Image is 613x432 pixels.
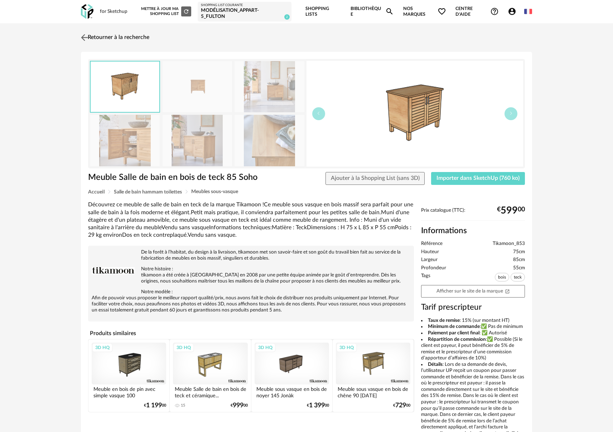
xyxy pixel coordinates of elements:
[92,343,113,352] div: 3D HQ
[170,339,251,412] a: 3D HQ Meuble Salle de bain en bois de teck et céramique... 15 €99900
[421,249,439,255] span: Hauteur
[144,403,166,408] div: € 00
[306,61,523,167] img: thumbnail.png
[88,328,414,339] h4: Produits similaires
[92,384,166,399] div: Meuble en bois de pin avec simple vasque 100 [PERSON_NAME]
[201,3,288,20] a: Shopping List courante Modélisation_Appart-5_Fulton 2
[428,337,486,342] b: Répartition de commission
[428,318,460,323] b: Taux de remise
[421,226,525,236] h2: Informations
[428,324,480,329] b: Minimum de commande
[140,6,191,16] div: Mettre à jour ma Shopping List
[183,9,189,13] span: Refresh icon
[497,208,525,213] div: € 00
[201,8,288,20] div: Modélisation_Appart-5_Fulton
[331,175,420,181] span: Ajouter à la Shopping List (sans 3D)
[325,172,425,185] button: Ajouter à la Shopping List (sans 3D)
[79,30,149,45] a: Retourner à la recherche
[385,7,394,16] span: Magnify icon
[92,249,135,292] img: brand logo
[235,115,304,166] img: meuble-sous-vasque-en-teck-massif-soho-85-cm-853
[114,190,182,195] span: Salle de bain hammam toilettes
[455,6,499,18] span: Centre d'aideHelp Circle Outline icon
[428,330,479,335] b: Paiement par client final
[336,343,357,352] div: 3D HQ
[421,337,525,362] li: :✅ Possible (Si le client est payeur, il peut bénéficier de 5% de remise et le prescripteur d’une...
[513,257,525,263] span: 85cm
[524,8,532,15] img: fr
[88,190,105,195] span: Accueil
[91,62,159,112] img: thumbnail.png
[421,241,443,247] span: Référence
[431,172,525,185] button: Importer dans SketchUp (760 ko)
[421,273,430,283] span: Tags
[421,257,438,263] span: Largeur
[508,7,520,16] span: Account Circle icon
[513,265,525,271] span: 55cm
[495,273,509,281] span: bois
[88,172,266,183] h1: Meuble Salle de bain en bois de teck 85 Soho
[201,3,288,8] div: Shopping List courante
[333,339,414,412] a: 3D HQ Meuble sous vasque en bois de chêne 90 [DATE] €72900
[513,249,525,255] span: 75cm
[79,32,90,43] img: svg+xml;base64,PHN2ZyB3aWR0aD0iMjQiIGhlaWdodD0iMjQiIHZpZXdCb3g9IjAgMCAyNCAyNCIgZmlsbD0ibm9uZSIgeG...
[231,403,248,408] div: € 00
[81,4,93,19] img: OXP
[251,339,332,412] a: 3D HQ Meuble sous vasque en bois de noyer 145 Jonàk €1 39900
[428,362,443,367] b: Détails
[490,7,499,16] span: Help Circle Outline icon
[493,241,525,247] span: Tikamoon_853
[88,339,169,412] a: 3D HQ Meuble en bois de pin avec simple vasque 100 [PERSON_NAME] €1 19900
[233,403,243,408] span: 999
[436,175,520,181] span: Importer dans SketchUp (760 ko)
[92,249,410,261] p: De la forêt à l’habitat, du design à la livraison, tikamoon met son savoir-faire et son goût du t...
[501,208,518,213] span: 599
[421,302,525,313] h3: Tarif prescripteur
[181,403,185,408] div: 15
[173,343,194,352] div: 3D HQ
[421,265,446,271] span: Profondeur
[255,343,276,352] div: 3D HQ
[421,285,525,298] a: Afficher sur le site de la marqueOpen In New icon
[508,7,516,16] span: Account Circle icon
[163,61,232,112] img: meuble-sous-vasque-en-teck-massif-soho-85-cm-853
[100,9,127,15] div: for Sketchup
[511,273,525,281] span: teck
[146,403,162,408] span: 1 199
[309,403,325,408] span: 1 399
[284,14,290,20] span: 2
[173,384,247,399] div: Meuble Salle de bain en bois de teck et céramique...
[255,384,329,399] div: Meuble sous vasque en bois de noyer 145 Jonàk
[395,403,406,408] span: 729
[421,318,525,324] li: : 15% (sur montant HT)
[421,207,525,221] div: Prix catalogue (TTC):
[90,115,160,166] img: meuble-sous-vasque-en-teck-massif-soho-85-cm-853
[438,7,446,16] span: Heart Outline icon
[191,189,238,194] span: Meubles sous-vasque
[307,403,329,408] div: € 00
[88,201,414,239] div: Découvrez ce meuble de salle de bain en teck de la marque Tikamoon !Ce meuble sous vasque en bois...
[421,324,525,330] li: :✅ Pas de minimum
[393,403,410,408] div: € 00
[92,289,410,313] p: Notre modèle : Afin de pouvoir vous proposer le meilleur rapport qualité/prix, nous avons fait le...
[163,115,232,166] img: meuble-sous-vasque-en-teck-massif-soho-85-cm-853
[505,288,510,293] span: Open In New icon
[336,384,410,399] div: Meuble sous vasque en bois de chêne 90 [DATE]
[235,61,304,112] img: meuble-sous-vasque-en-teck-massif-soho-85-cm-853
[88,189,525,195] div: Breadcrumb
[92,266,410,284] p: Notre histoire : tikamoon a été créée à [GEOGRAPHIC_DATA] en 2008 par une petite équipe animée pa...
[421,330,525,337] li: : ✅ Autorisé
